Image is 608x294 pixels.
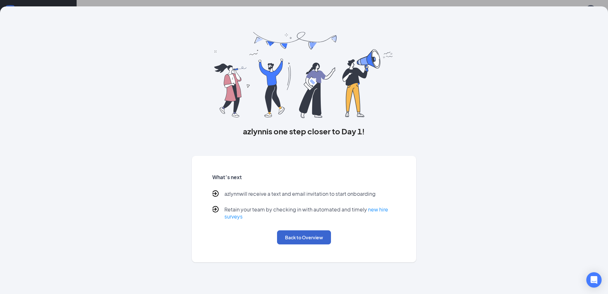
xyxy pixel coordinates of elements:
[212,174,396,181] h5: What’s next
[277,230,331,244] button: Back to Overview
[586,272,602,288] div: Open Intercom Messenger
[224,206,388,220] a: new hire surveys
[214,32,394,118] img: you are all set
[192,126,417,137] h3: azlynn is one step closer to Day 1!
[224,190,376,198] p: azlynn will receive a text and email invitation to start onboarding
[224,206,396,220] p: Retain your team by checking in with automated and timely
